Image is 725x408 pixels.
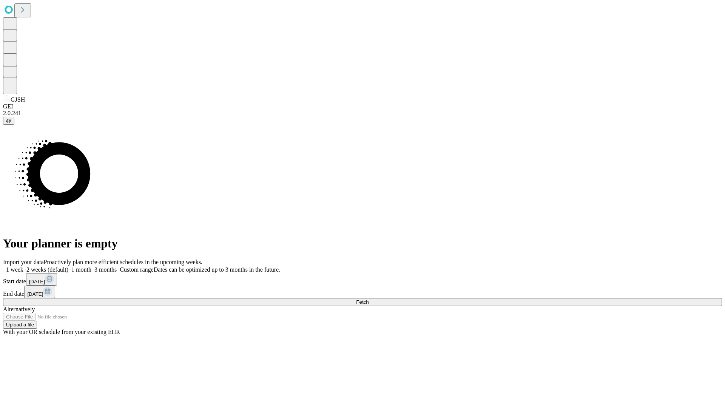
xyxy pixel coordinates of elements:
div: Start date [3,273,722,286]
span: 1 week [6,266,23,273]
span: Custom range [120,266,153,273]
span: Import your data [3,259,44,265]
span: 2 weeks (default) [26,266,68,273]
span: Alternatively [3,306,35,312]
span: Proactively plan more efficient schedules in the upcoming weeks. [44,259,202,265]
span: GJSH [11,96,25,103]
span: 1 month [71,266,91,273]
span: 3 months [94,266,117,273]
span: [DATE] [29,279,45,284]
span: With your OR schedule from your existing EHR [3,329,120,335]
div: GEI [3,103,722,110]
div: 2.0.241 [3,110,722,117]
button: Upload a file [3,321,37,329]
div: End date [3,286,722,298]
button: [DATE] [24,286,55,298]
span: [DATE] [27,291,43,297]
h1: Your planner is empty [3,236,722,250]
span: Dates can be optimized up to 3 months in the future. [154,266,280,273]
button: [DATE] [26,273,57,286]
span: Fetch [356,299,369,305]
span: @ [6,118,11,124]
button: @ [3,117,14,125]
button: Fetch [3,298,722,306]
